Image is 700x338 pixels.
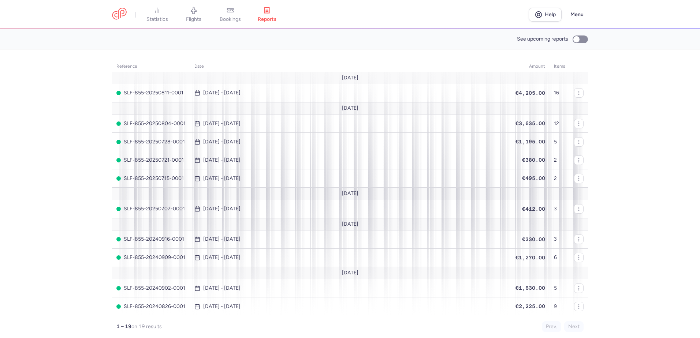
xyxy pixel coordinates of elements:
span: SLF-855-20250721-0001 [116,157,186,163]
span: €2,225.00 [515,303,545,309]
span: SLF-855-20240826-0001 [116,304,186,309]
a: CitizenPlane red outlined logo [112,8,127,21]
time: [DATE] - [DATE] [203,206,241,212]
th: reference [112,61,190,72]
span: [DATE] [342,191,358,196]
td: 12 [550,114,570,133]
span: [DATE] [342,75,358,81]
span: [DATE] [342,221,358,227]
td: 2 [550,151,570,169]
span: €4,205.00 [515,90,545,96]
span: reports [258,16,276,23]
th: items [550,61,570,72]
span: statistics [146,16,168,23]
span: bookings [220,16,241,23]
span: €330.00 [522,236,545,242]
span: [DATE] [342,270,358,276]
time: [DATE] - [DATE] [203,236,241,242]
a: Help [529,8,562,22]
time: [DATE] - [DATE] [203,255,241,260]
th: amount [511,61,550,72]
span: €3,635.00 [515,120,545,126]
td: 6 [550,248,570,267]
span: €380.00 [522,157,545,163]
button: Next [564,321,584,332]
strong: 1 – 19 [116,323,131,330]
a: flights [175,7,212,23]
time: [DATE] - [DATE] [203,176,241,181]
span: Help [545,12,556,17]
th: date [190,61,511,72]
span: SLF-855-20250715-0001 [116,176,186,181]
span: flights [186,16,201,23]
button: Menu [566,8,588,22]
span: €1,270.00 [515,255,545,260]
td: 9 [550,297,570,316]
td: 3 [550,200,570,218]
span: [DATE] [342,105,358,111]
a: statistics [139,7,175,23]
span: SLF-855-20240902-0001 [116,285,186,291]
span: SLF-855-20250707-0001 [116,206,186,212]
td: 2 [550,169,570,188]
button: Prev. [542,321,561,332]
a: reports [249,7,285,23]
span: See upcoming reports [517,36,568,42]
span: SLF-855-20240909-0001 [116,255,186,260]
time: [DATE] - [DATE] [203,121,241,127]
span: SLF-855-20250804-0001 [116,121,186,127]
time: [DATE] - [DATE] [203,90,241,96]
span: €1,195.00 [515,139,545,144]
span: €1,630.00 [515,285,545,291]
span: SLF-855-20250811-0001 [116,90,186,96]
span: €412.00 [522,206,545,212]
span: SLF-855-20240916-0001 [116,236,186,242]
span: SLF-855-20250728-0001 [116,139,186,145]
time: [DATE] - [DATE] [203,304,241,309]
time: [DATE] - [DATE] [203,139,241,145]
td: 5 [550,279,570,297]
td: 16 [550,84,570,102]
span: €495.00 [522,175,545,181]
time: [DATE] - [DATE] [203,157,241,163]
time: [DATE] - [DATE] [203,285,241,291]
span: on 19 results [131,323,162,330]
td: 5 [550,133,570,151]
a: bookings [212,7,249,23]
td: 3 [550,230,570,248]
